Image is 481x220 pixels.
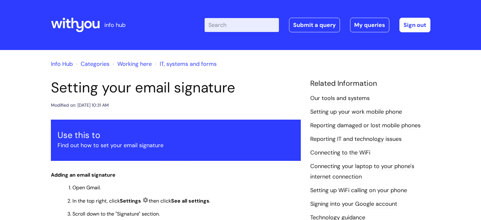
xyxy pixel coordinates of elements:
strong: Settings [120,198,141,204]
li: IT, systems and forms [153,59,217,69]
div: Modified on: [DATE] 10:31 AM [51,101,109,109]
a: Signing into your Google account [310,200,397,208]
a: Sign out [399,18,430,32]
li: Working here [111,59,152,69]
a: Info Hub [51,60,73,68]
p: info hub [104,20,126,30]
div: | - [205,18,430,32]
span: then click [149,198,171,204]
a: Reporting IT and technology issues [310,135,402,143]
span: . [209,198,210,204]
input: Search [205,18,279,32]
a: IT, systems and forms [160,60,217,68]
span: In the top right, click [72,198,142,204]
a: Submit a query [289,18,340,32]
a: Setting up your work mobile phone [310,108,402,116]
span: Open Gmail. [72,184,101,191]
p: Find out how to set your email signature [58,140,294,150]
a: Categories [81,60,109,68]
a: Setting up WiFi calling on your phone [310,186,407,195]
h4: Related Information [310,79,430,88]
a: Working here [117,60,152,68]
li: Solution home [74,59,109,69]
a: Connecting to the WiFi [310,149,370,157]
a: My queries [350,18,389,32]
span: See all settings [171,198,209,204]
h3: Use this to [58,130,294,140]
h1: Setting your email signature [51,79,301,96]
a: Connecting your laptop to your phone's internet connection [310,162,414,181]
a: Our tools and systems [310,94,370,103]
span: Adding an email signature [51,172,115,178]
span: Scroll down to the "Signature" section. [72,211,160,217]
img: Settings [142,197,149,203]
a: Reporting damaged or lost mobile phones [310,122,421,130]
